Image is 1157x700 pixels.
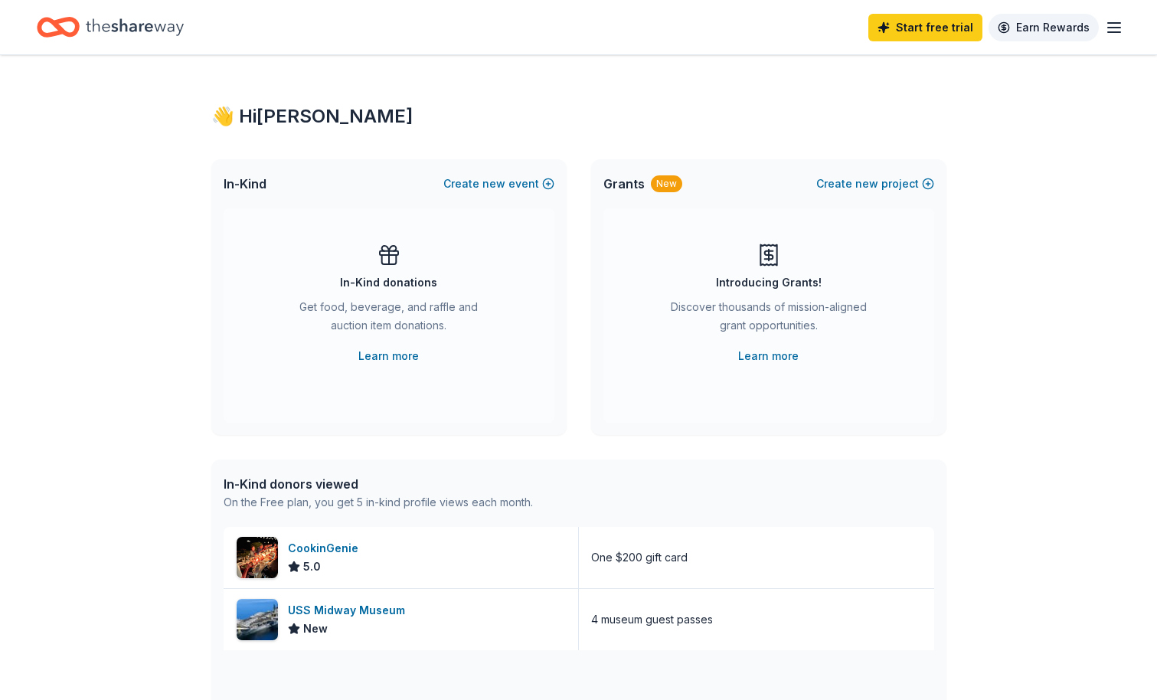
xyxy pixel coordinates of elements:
img: Image for USS Midway Museum [237,599,278,640]
span: Grants [603,175,645,193]
div: In-Kind donations [340,273,437,292]
div: 4 museum guest passes [591,610,713,629]
a: Start free trial [868,14,982,41]
div: One $200 gift card [591,548,688,567]
button: Createnewevent [443,175,554,193]
div: New [651,175,682,192]
span: new [482,175,505,193]
a: Learn more [738,347,799,365]
a: Home [37,9,184,45]
div: On the Free plan, you get 5 in-kind profile views each month. [224,493,533,512]
button: Createnewproject [816,175,934,193]
div: Introducing Grants! [716,273,822,292]
span: In-Kind [224,175,266,193]
a: Earn Rewards [989,14,1099,41]
a: Learn more [358,347,419,365]
div: In-Kind donors viewed [224,475,533,493]
div: Discover thousands of mission-aligned grant opportunities. [665,298,873,341]
div: 👋 Hi [PERSON_NAME] [211,104,946,129]
div: USS Midway Museum [288,601,411,620]
div: Get food, beverage, and raffle and auction item donations. [285,298,493,341]
div: CookinGenie [288,539,364,558]
span: 5.0 [303,558,321,576]
span: new [855,175,878,193]
img: Image for CookinGenie [237,537,278,578]
span: New [303,620,328,638]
